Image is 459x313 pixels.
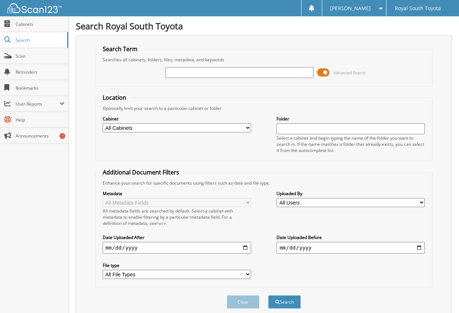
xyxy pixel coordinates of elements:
[227,295,259,309] button: Clear
[276,135,425,153] div: Select a cabinet and begin typing the name of the folder you want to search in. If the name match...
[99,45,141,53] legend: Search Term
[16,53,65,59] span: Scan
[103,242,251,254] input: start
[103,116,251,122] label: Cabinet
[276,190,425,197] label: Uploaded By
[395,6,441,11] span: Royal South Toyota
[268,295,301,309] button: Search
[330,6,371,11] span: [PERSON_NAME]
[103,234,251,240] label: Date Uploaded After
[99,168,183,176] legend: Additional Document Filters
[276,242,425,254] input: end
[276,116,425,122] label: Folder
[99,57,429,63] div: Searches all cabinets, folders, files, metadata, and keywords
[103,208,251,226] div: All metadata fields are searched by default. Select a cabinet with metadata to enable filtering b...
[16,69,65,75] span: Reminders
[103,190,251,197] label: Metadata
[60,133,65,139] div: 7
[16,117,65,123] span: Help
[76,20,452,32] h1: Search Royal South Toyota
[333,70,366,75] span: Advanced Search
[16,37,63,43] span: Search
[103,262,251,268] label: File type
[99,180,429,186] div: Enhance your search for specific documents using filters such as date and file type.
[276,234,425,240] label: Date Uploaded Before
[7,3,62,13] img: scan123-logo-white.svg
[16,21,65,27] span: Cabinets
[16,85,65,91] span: Bookmarks
[99,94,130,102] legend: Location
[16,133,65,139] span: Announcements
[16,101,60,107] span: User Reports
[99,105,429,111] div: Optionally limit your search to a particular cabinet or folder
[157,220,166,226] a: here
